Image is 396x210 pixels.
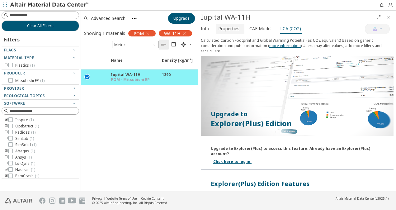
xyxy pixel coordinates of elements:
span: ( 1 ) [40,78,45,83]
div: (v2025.1) [336,196,389,201]
button: Software [2,100,79,107]
span: Clear All Filters [27,23,54,28]
img: Altair Engineering [5,198,32,203]
i: toogle group [4,117,8,122]
div: Unit System [112,41,159,48]
button: Full Screen [374,12,384,22]
div: Iupital WA-11H [201,12,374,22]
button: Theme [179,40,195,50]
i:  [171,42,176,47]
span: Inspire [15,117,34,122]
a: more information [269,43,301,48]
span: Name [107,58,158,69]
span: LCA (CO2) [280,24,301,34]
span: Ecological Topics [4,93,45,98]
span: ( 1 ) [31,148,35,154]
button: Flags [2,46,79,54]
i: toogle group [4,174,8,179]
button: Clear All Filters [2,21,79,31]
span: Software [4,101,25,106]
span: Upgrade [173,16,190,21]
span: OptiStruct [15,124,39,129]
span: Density [kg/m³] [158,58,209,69]
span: Info [201,24,209,34]
span: POM [134,31,144,36]
i:  [161,42,166,47]
span: ( 1 ) [29,117,34,122]
span: ( 1 ) [31,167,35,172]
button: AI Copilot [365,24,390,34]
i: toogle group [4,161,8,166]
img: AI Copilot [372,26,377,31]
a: Website Terms of Use [106,196,137,201]
div: Iupital WA-11H [111,72,150,77]
div: Filters [2,31,23,46]
button: Provider [2,85,79,92]
span: Ls-Dyna [15,161,35,166]
div: Calculated Carbon Footprint and Global Warming Potential (as CO2 equivalent) based on generic con... [201,38,394,56]
span: Advanced Search [91,16,125,21]
i: toogle group [4,136,8,141]
div: You can get a lot more out of Altair Material Data Center upgrading to Explorer(Plus). Upgrade to... [211,188,384,201]
div: POM - Mitsubishi EP [111,77,150,82]
span: ( 1 ) [35,173,39,179]
span: Plastics [15,63,35,68]
i:  [181,42,186,47]
button: Close [384,12,394,22]
span: ( 1 ) [35,123,39,129]
i: toogle group [4,63,8,68]
button: Upgrade [168,13,195,24]
div: Showing 1 materials [84,30,125,36]
span: CAE Model [249,24,271,34]
img: Paywall-GWP-dark [201,56,394,136]
div: 1390 [162,72,171,77]
span: SimSolid [15,142,36,147]
span: Ansys [15,155,32,160]
span: WA-11H [164,31,180,36]
span: ( 1 ) [30,136,34,141]
span: Mitsubishi EP [15,78,45,83]
i: toogle group [4,167,8,172]
i: toogle group [4,124,8,129]
i:  [85,74,90,79]
a: Cookie Consent [141,196,164,201]
span: Provider [4,86,24,91]
button: Material Type [2,54,79,62]
i: toogle group [4,149,8,154]
div: Upgrade to Explorer(Plus) to access this feature. Already have an Explorer(Plus) account? [211,143,384,156]
span: PamCrash [15,174,39,179]
a: Privacy [92,196,102,201]
div: Explorer(Plus) Edition Features [211,179,384,188]
span: Name [111,58,123,69]
span: Flags [4,47,16,53]
div: © 2025 Altair Engineering, Inc. All Rights Reserved. [92,201,168,205]
button: Ecological Topics [2,92,79,100]
span: Altair Material Data Center [336,196,375,201]
p: Explorer(Plus) Edition [211,118,384,128]
a: Click here to log in. [213,159,252,164]
i: toogle group [4,155,8,160]
span: Metric [112,41,159,48]
span: ( 1 ) [30,63,35,68]
span: Material Type [4,55,34,60]
span: Properties [218,24,239,34]
span: Abaqus [15,149,35,154]
span: ( 1 ) [32,142,36,147]
span: Producer [4,70,25,76]
img: Altair Material Data Center [10,2,89,8]
i: toogle group [4,130,8,135]
button: Table View [159,40,169,50]
span: Density [kg/m³] [162,58,193,69]
span: Radioss [15,130,35,135]
span: SimLab [15,136,34,141]
span: ( 1 ) [27,155,32,160]
span: Nastran [15,167,35,172]
button: Tile View [169,40,179,50]
span: ( 1 ) [31,161,35,166]
button: Producer [2,69,79,77]
span: Expand [93,58,107,69]
span: ( 1 ) [31,130,35,135]
p: Upgrade to [211,110,384,118]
